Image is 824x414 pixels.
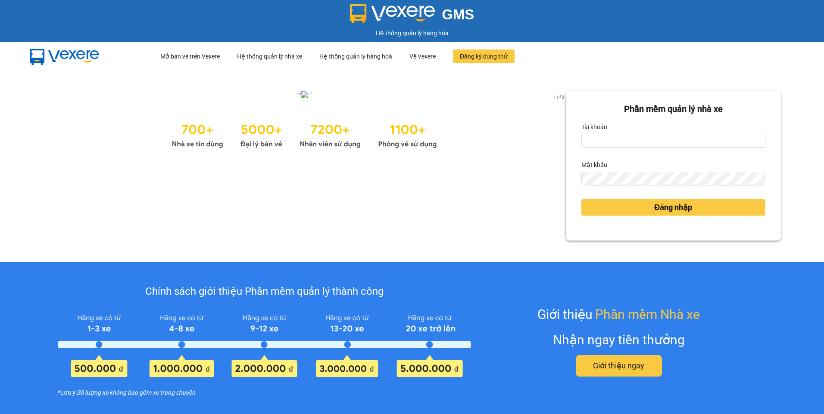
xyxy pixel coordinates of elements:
[537,304,700,324] div: Giới thiệu
[308,90,311,94] li: slide item 2
[460,52,508,61] span: Đăng ký dùng thử
[350,13,474,20] a: GMS
[554,91,566,101] button: next slide / item
[453,49,515,63] button: Đăng ký dùng thử
[581,102,765,116] div: Phần mềm quản lý nhà xe
[350,4,435,23] img: logo 2
[58,284,471,300] div: Chính sách giới thiệu Phần mềm quản lý thành công
[58,388,471,397] div: *Lưu ý:
[160,43,220,70] div: Mở bán vé trên Vexere
[409,43,436,70] div: Về Vexere
[237,43,302,70] div: Hệ thống quản lý nhà xe
[551,91,566,102] p: 1 of 2
[581,199,765,216] button: Đăng nhập
[43,91,55,101] button: previous slide / item
[77,388,195,397] i: Số lượng xe không bao gồm xe trung chuyển
[581,134,765,148] input: Tài khoản
[297,90,301,94] li: slide item 1
[595,304,700,324] span: Phần mềm Nhà xe
[581,120,607,134] label: Tài khoản
[654,201,692,213] span: Đăng nhập
[581,172,765,185] input: Mật khẩu
[576,355,662,377] button: Giới thiệu ngay
[22,42,108,71] img: mbUUG5Q.png
[593,360,644,372] span: Giới thiệu ngay
[58,311,471,377] img: policy-intruduce-detail.png
[172,118,437,151] img: Statistics.png
[442,6,474,22] span: GMS
[553,330,685,350] div: Nhận ngay tiền thưởng
[319,43,392,70] div: Hệ thống quản lý hàng hoá
[2,28,822,38] div: Hệ thống quản lý hàng hóa
[581,158,607,172] label: Mật khẩu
